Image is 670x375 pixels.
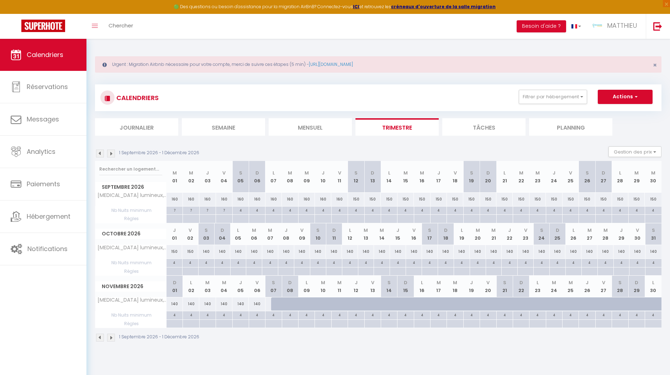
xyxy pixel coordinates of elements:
img: ... [592,20,602,31]
th: 17 [422,223,438,245]
div: 150 [612,193,628,206]
abbr: V [454,170,457,176]
div: 140 [581,245,597,258]
div: 4 [365,207,381,213]
th: 29 [613,223,629,245]
div: 4 [381,207,397,213]
div: 150 [480,193,496,206]
div: 150 [595,193,612,206]
th: 25 [550,223,566,245]
div: 4 [246,259,262,266]
th: 14 [381,161,397,193]
th: 10 [315,161,331,193]
div: 140 [629,245,645,258]
th: 28 [612,161,628,193]
div: 150 [381,193,397,206]
div: 4 [390,259,406,266]
div: 4 [406,259,422,266]
th: 21 [486,223,502,245]
input: Rechercher un logement... [99,163,162,176]
div: 150 [579,193,595,206]
div: 4 [438,259,454,266]
abbr: M [603,227,608,234]
div: 4 [294,259,310,266]
abbr: S [540,227,543,234]
div: 4 [518,259,533,266]
th: 27 [581,223,597,245]
div: 7 [183,207,199,213]
div: 4 [629,207,645,213]
div: 4 [358,259,374,266]
button: Gestion des prix [608,146,661,157]
th: 04 [216,276,232,297]
div: 4 [502,259,517,266]
th: 06 [249,161,265,193]
div: 140 [438,245,454,258]
abbr: M [173,170,177,176]
abbr: M [403,170,408,176]
span: Analytics [27,147,56,156]
abbr: M [189,170,193,176]
li: Journalier [95,118,178,136]
div: 140 [214,245,230,258]
span: Règles [95,267,166,275]
th: 03 [199,276,216,297]
div: 140 [342,245,358,258]
button: Besoin d'aide ? [517,20,566,32]
div: 4 [470,259,486,266]
a: Chercher [103,14,138,39]
abbr: L [461,227,463,234]
th: 01 [167,161,183,193]
div: 140 [534,245,550,258]
div: 140 [597,245,613,258]
abbr: S [652,227,655,234]
div: 160 [199,193,216,206]
div: 160 [232,193,249,206]
th: 05 [232,161,249,193]
div: 140 [374,245,390,258]
abbr: M [305,170,309,176]
abbr: V [222,170,226,176]
th: 07 [262,223,278,245]
span: Règles [95,215,166,223]
th: 16 [406,223,422,245]
th: 04 [214,223,230,245]
th: 18 [447,161,463,193]
div: 140 [565,245,581,258]
div: 160 [183,193,199,206]
abbr: D [444,227,448,234]
div: 4 [310,259,326,266]
abbr: V [412,227,416,234]
div: 4 [262,259,278,266]
abbr: S [205,227,208,234]
th: 09 [299,161,315,193]
abbr: L [573,227,575,234]
span: Septembre 2026 [95,182,166,192]
div: 140 [390,245,406,258]
abbr: L [388,170,390,176]
abbr: L [273,170,275,176]
th: 20 [470,223,486,245]
th: 02 [182,223,198,245]
div: 4 [582,259,597,266]
th: 11 [331,276,348,297]
div: 140 [502,245,518,258]
div: 7 [167,207,183,213]
abbr: S [586,170,589,176]
div: 4 [326,259,342,266]
a: [URL][DOMAIN_NAME] [309,61,353,67]
button: Filtrer par hébergement [519,90,587,104]
div: 140 [645,245,661,258]
div: 140 [262,245,278,258]
th: 12 [348,276,364,297]
div: 150 [364,193,381,206]
div: 150 [167,245,183,258]
div: 150 [645,193,661,206]
abbr: L [503,170,506,176]
th: 26 [579,161,595,193]
th: 31 [645,223,661,245]
th: 04 [216,161,232,193]
div: 7 [216,207,232,213]
abbr: V [524,227,527,234]
span: × [653,61,657,69]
